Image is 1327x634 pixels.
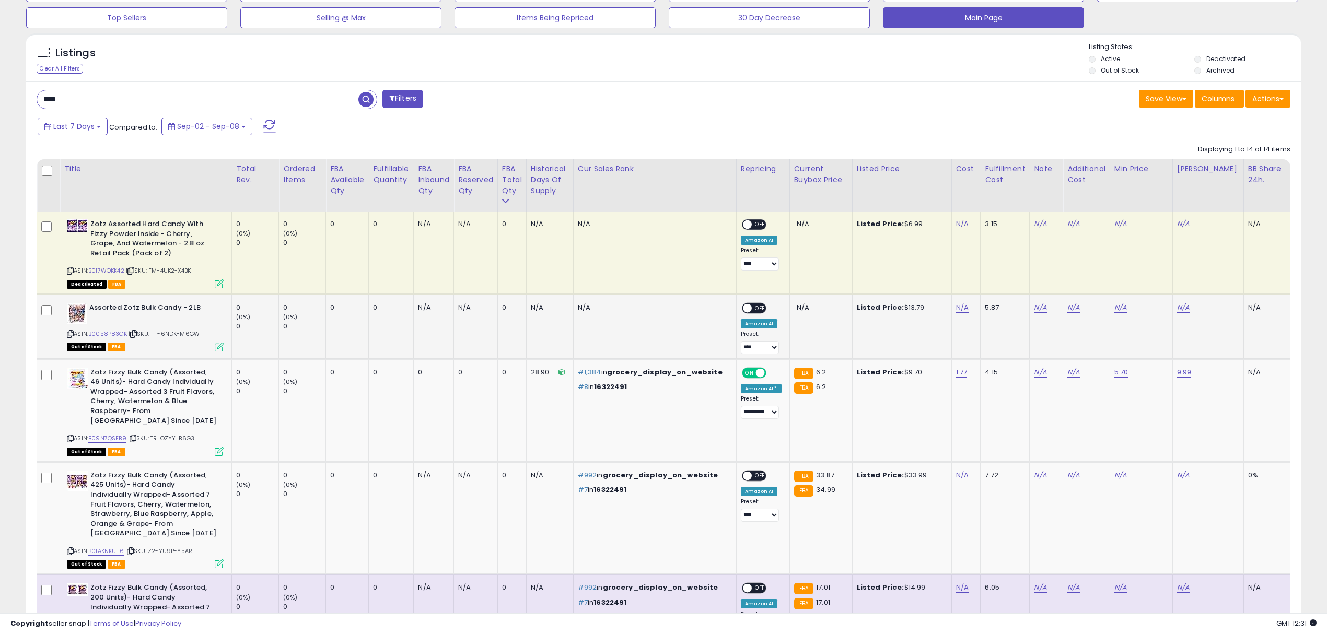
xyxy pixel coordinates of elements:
[67,448,106,456] span: All listings that are currently out of stock and unavailable for purchase on Amazon
[985,303,1021,312] div: 5.87
[283,368,325,377] div: 0
[283,238,325,248] div: 0
[985,163,1025,185] div: Fulfillment Cost
[593,485,626,495] span: 16322491
[741,498,782,522] div: Preset:
[283,386,325,396] div: 0
[857,471,944,480] div: $33.99
[741,331,782,354] div: Preset:
[236,163,274,185] div: Total Rev.
[1206,54,1245,63] label: Deactivated
[67,471,88,491] img: 51SBvdTxf3L._SL40_.jpg
[741,163,785,174] div: Repricing
[458,368,490,377] div: 0
[109,122,157,132] span: Compared to:
[794,382,813,394] small: FBA
[236,602,278,612] div: 0
[578,367,601,377] span: #1,384
[857,470,904,480] b: Listed Price:
[236,471,278,480] div: 0
[1198,145,1290,155] div: Displaying 1 to 14 of 14 items
[283,322,325,331] div: 0
[741,395,782,419] div: Preset:
[985,471,1021,480] div: 7.72
[1067,163,1105,185] div: Additional Cost
[236,322,278,331] div: 0
[1114,302,1127,313] a: N/A
[607,367,723,377] span: grocery_display_on_website
[236,219,278,229] div: 0
[816,382,826,392] span: 6.2
[578,471,728,480] p: in
[1177,219,1190,229] a: N/A
[1034,582,1046,593] a: N/A
[236,378,251,386] small: (0%)
[531,583,565,592] div: N/A
[1067,582,1080,593] a: N/A
[1177,367,1192,378] a: 9.99
[531,368,565,377] div: 28.90
[330,583,360,592] div: 0
[985,583,1021,592] div: 6.05
[330,471,360,480] div: 0
[90,368,217,428] b: Zotz Fizzy Bulk Candy (Assorted, 46 Units)- Hard Candy Individually Wrapped- Assorted 3 Fruit Fla...
[236,238,278,248] div: 0
[603,582,718,592] span: grocery_display_on_website
[1067,367,1080,378] a: N/A
[502,219,518,229] div: 0
[1202,93,1235,104] span: Columns
[752,304,769,313] span: OFF
[578,368,728,377] p: in
[578,583,728,592] p: in
[956,470,969,480] a: N/A
[1067,470,1080,480] a: N/A
[26,7,227,28] button: Top Sellers
[956,219,969,229] a: N/A
[1067,302,1080,313] a: N/A
[816,582,830,592] span: 17.01
[236,303,278,312] div: 0
[330,163,364,196] div: FBA Available Qty
[752,471,769,480] span: OFF
[108,280,126,289] span: FBA
[330,303,360,312] div: 0
[89,303,216,315] b: Assorted Zotz Bulk Candy - 2LB
[418,219,446,229] div: N/A
[283,229,298,238] small: (0%)
[1089,42,1301,52] p: Listing States:
[283,471,325,480] div: 0
[1034,302,1046,313] a: N/A
[956,163,976,174] div: Cost
[236,313,251,321] small: (0%)
[857,367,904,377] b: Listed Price:
[88,330,127,338] a: B0058P83GK
[956,582,969,593] a: N/A
[857,163,947,174] div: Listed Price
[502,163,522,196] div: FBA Total Qty
[956,302,969,313] a: N/A
[236,386,278,396] div: 0
[88,266,124,275] a: B017WOKK42
[418,303,446,312] div: N/A
[373,219,405,229] div: 0
[283,163,321,185] div: Ordered Items
[418,368,446,377] div: 0
[593,597,626,607] span: 16322491
[1034,367,1046,378] a: N/A
[283,303,325,312] div: 0
[108,448,125,456] span: FBA
[502,368,518,377] div: 0
[857,302,904,312] b: Listed Price:
[129,330,200,338] span: | SKU: FF-6NDK-M6GW
[67,583,88,596] img: 51cAu5MyHWL._SL40_.jpg
[1177,302,1190,313] a: N/A
[857,219,944,229] div: $6.99
[741,384,782,393] div: Amazon AI *
[956,367,968,378] a: 1.77
[603,470,718,480] span: grocery_display_on_website
[88,547,124,556] a: B01AKNKUF6
[373,368,405,377] div: 0
[458,471,490,480] div: N/A
[1114,367,1128,378] a: 5.70
[578,582,597,592] span: #992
